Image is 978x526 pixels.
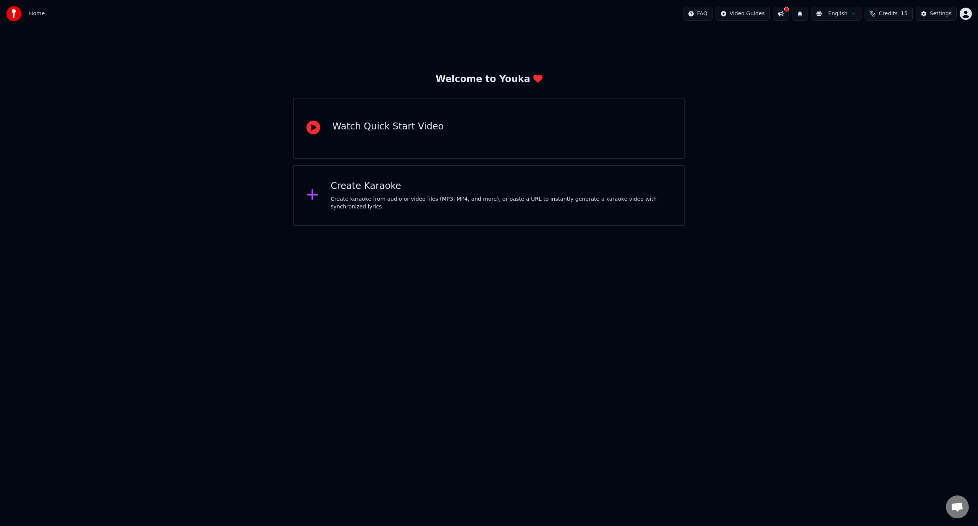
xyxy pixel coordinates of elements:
[879,10,897,18] span: Credits
[901,10,908,18] span: 15
[946,495,969,518] div: Open chat
[436,73,542,86] div: Welcome to Youka
[331,180,672,192] div: Create Karaoke
[332,121,444,133] div: Watch Quick Start Video
[916,7,957,21] button: Settings
[29,10,45,18] span: Home
[6,6,21,21] img: youka
[683,7,712,21] button: FAQ
[29,10,45,18] nav: breadcrumb
[716,7,770,21] button: Video Guides
[930,10,952,18] div: Settings
[331,195,672,211] div: Create karaoke from audio or video files (MP3, MP4, and more), or paste a URL to instantly genera...
[865,7,912,21] button: Credits15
